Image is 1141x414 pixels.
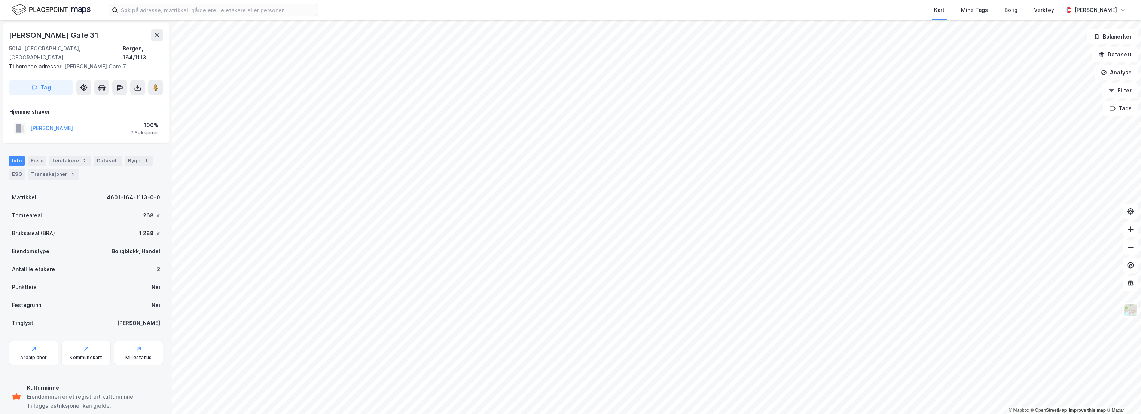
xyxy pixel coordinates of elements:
[1031,408,1067,413] a: OpenStreetMap
[12,283,37,292] div: Punktleie
[9,169,25,180] div: ESG
[1102,83,1138,98] button: Filter
[117,319,160,328] div: [PERSON_NAME]
[1034,6,1054,15] div: Verktøy
[112,247,160,256] div: Boligblokk, Handel
[139,229,160,238] div: 1 288 ㎡
[123,44,163,62] div: Bergen, 164/1113
[1087,29,1138,44] button: Bokmerker
[49,156,91,166] div: Leietakere
[70,355,102,361] div: Kommunekart
[69,171,76,178] div: 1
[107,193,160,202] div: 4601-164-1113-0-0
[1074,6,1117,15] div: [PERSON_NAME]
[94,156,122,166] div: Datasett
[27,383,160,392] div: Kulturminne
[20,355,47,361] div: Arealplaner
[1104,378,1141,414] iframe: Chat Widget
[12,301,41,310] div: Festegrunn
[1004,6,1018,15] div: Bolig
[9,80,73,95] button: Tag
[9,29,100,41] div: [PERSON_NAME] Gate 31
[142,157,150,165] div: 1
[9,62,157,71] div: [PERSON_NAME] Gate 7
[9,63,64,70] span: Tilhørende adresser:
[152,301,160,310] div: Nei
[12,319,33,328] div: Tinglyst
[80,157,88,165] div: 2
[1104,378,1141,414] div: Kontrollprogram for chat
[12,193,36,202] div: Matrikkel
[27,392,160,410] div: Eiendommen er et registrert kulturminne. Tilleggsrestriksjoner kan gjelde.
[12,229,55,238] div: Bruksareal (BRA)
[1009,408,1029,413] a: Mapbox
[28,156,46,166] div: Eiere
[1103,101,1138,116] button: Tags
[12,211,42,220] div: Tomteareal
[1069,408,1106,413] a: Improve this map
[131,121,158,130] div: 100%
[9,107,163,116] div: Hjemmelshaver
[961,6,988,15] div: Mine Tags
[157,265,160,274] div: 2
[28,169,79,180] div: Transaksjoner
[1092,47,1138,62] button: Datasett
[131,130,158,136] div: 7 Seksjoner
[9,156,25,166] div: Info
[934,6,945,15] div: Kart
[12,3,91,16] img: logo.f888ab2527a4732fd821a326f86c7f29.svg
[125,355,152,361] div: Miljøstatus
[1095,65,1138,80] button: Analyse
[1123,303,1138,317] img: Z
[9,44,123,62] div: 5014, [GEOGRAPHIC_DATA], [GEOGRAPHIC_DATA]
[152,283,160,292] div: Nei
[12,265,55,274] div: Antall leietakere
[118,4,318,16] input: Søk på adresse, matrikkel, gårdeiere, leietakere eller personer
[12,247,49,256] div: Eiendomstype
[125,156,153,166] div: Bygg
[143,211,160,220] div: 268 ㎡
